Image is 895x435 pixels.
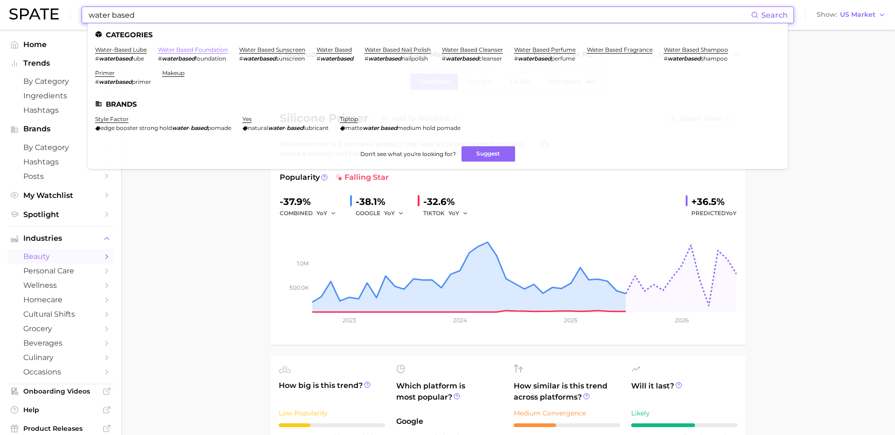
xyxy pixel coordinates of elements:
[303,124,329,131] span: lubricant
[99,78,132,85] em: waterbased
[188,124,191,131] span: -
[401,55,428,62] span: nailpolish
[363,124,379,131] em: water
[23,210,98,219] span: Spotlight
[345,124,363,131] span: matte
[317,209,327,217] span: YoY
[514,46,576,53] a: water based perfume
[23,40,98,49] span: Home
[23,295,98,304] span: homecare
[239,46,305,53] a: water based sunscreen
[396,381,503,411] span: Which platform is most popular?
[814,9,888,21] button: ShowUS Market
[7,188,114,203] a: My Watchlist
[162,55,195,62] em: waterbased
[9,8,59,20] img: SPATE
[23,252,98,261] span: beauty
[101,124,172,131] span: edge booster strong hold
[7,336,114,350] a: beverages
[7,321,114,336] a: grocery
[95,100,780,108] li: Brands
[356,194,410,209] div: -38.1%
[195,55,226,62] span: foundation
[23,339,98,347] span: beverages
[7,88,114,103] a: Ingredients
[279,380,385,403] span: How big is this trend?
[268,124,284,131] em: water
[191,124,207,131] em: based
[631,408,737,419] div: Likely
[95,31,780,39] li: Categories
[7,140,114,155] a: by Category
[23,266,98,275] span: personal care
[23,125,98,133] span: Brands
[365,55,368,62] span: #
[23,424,98,433] span: Product Releases
[280,172,320,183] span: Popularity
[158,55,162,62] span: #
[132,78,151,85] span: primer
[172,124,188,131] em: water
[248,124,268,131] span: natural
[239,55,243,62] span: #
[840,12,875,17] span: US Market
[23,234,98,243] span: Industries
[88,7,751,23] input: Search here for a brand, industry, or ingredient
[23,406,98,414] span: Help
[442,46,503,53] a: water based cleanser
[23,143,98,152] span: by Category
[668,55,701,62] em: waterbased
[335,172,389,183] span: falling star
[7,122,114,136] button: Brands
[701,55,728,62] span: shampoo
[280,208,343,219] div: combined
[158,46,228,53] a: water based foundation
[817,12,837,17] span: Show
[423,208,475,219] div: TIKTOK
[95,55,99,62] span: #
[7,403,114,417] a: Help
[675,317,688,324] tspan: 2026
[243,55,276,62] em: waterbased
[23,172,98,181] span: Posts
[664,55,668,62] span: #
[340,116,358,122] a: tiptop
[514,381,620,403] span: How similar is this trend across platforms?
[7,207,114,222] a: Spotlight
[162,69,185,76] a: makeup
[95,78,99,85] span: #
[7,264,114,278] a: personal care
[23,324,98,333] span: grocery
[23,77,98,86] span: by Category
[691,208,737,219] span: Predicted
[514,55,518,62] span: #
[23,157,98,166] span: Hashtags
[23,191,98,200] span: My Watchlist
[23,353,98,362] span: culinary
[518,55,551,62] em: waterbased
[95,46,147,53] a: water-based lube
[23,281,98,290] span: wellness
[343,317,356,324] tspan: 2023
[7,37,114,52] a: Home
[551,55,575,62] span: perfume
[23,59,98,68] span: Trends
[335,174,343,181] img: falling star
[7,56,114,70] button: Trends
[99,55,132,62] em: waterbased
[242,116,252,122] a: yes
[380,124,397,131] em: based
[95,69,115,76] a: primer
[7,292,114,307] a: homecare
[448,208,468,219] button: YoY
[664,46,728,53] a: water based shampoo
[7,231,114,245] button: Industries
[423,194,475,209] div: -32.6%
[448,209,459,217] span: YoY
[317,46,352,53] a: water based
[132,55,144,62] span: lube
[726,210,737,217] span: YoY
[396,416,503,427] span: Google
[7,249,114,264] a: beauty
[23,310,98,319] span: cultural shifts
